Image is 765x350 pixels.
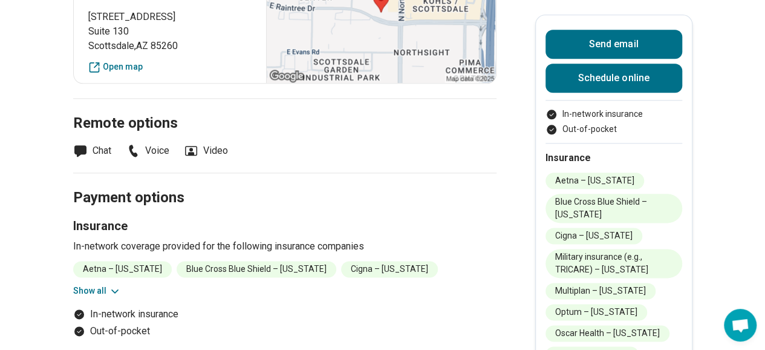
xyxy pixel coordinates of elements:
[88,10,252,24] span: [STREET_ADDRESS]
[545,283,656,299] li: Multiplan – [US_STATE]
[545,64,682,93] a: Schedule online
[341,261,438,277] li: Cigna – [US_STATE]
[545,249,682,278] li: Military insurance (e.g., TRICARE) – [US_STATE]
[88,39,252,53] span: Scottsdale , AZ 85260
[545,108,682,136] ul: Payment options
[184,144,228,158] li: Video
[126,144,169,158] li: Voice
[73,307,496,338] ul: Payment options
[545,108,682,121] li: In-network insurance
[73,144,111,158] li: Chat
[73,84,496,134] h2: Remote options
[545,30,682,59] button: Send email
[545,194,682,223] li: Blue Cross Blue Shield – [US_STATE]
[73,307,496,322] li: In-network insurance
[88,61,252,73] a: Open map
[73,159,496,208] h2: Payment options
[545,304,647,320] li: Optum – [US_STATE]
[73,261,172,277] li: Aetna – [US_STATE]
[177,261,336,277] li: Blue Cross Blue Shield – [US_STATE]
[545,151,682,165] h2: Insurance
[73,217,496,234] h3: Insurance
[545,228,642,244] li: Cigna – [US_STATE]
[88,24,252,39] span: Suite 130
[545,123,682,136] li: Out-of-pocket
[545,173,644,189] li: Aetna – [US_STATE]
[545,325,669,342] li: Oscar Health – [US_STATE]
[724,309,757,342] div: Open chat
[73,239,496,254] p: In-network coverage provided for the following insurance companies
[73,285,121,297] button: Show all
[73,324,496,338] li: Out-of-pocket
